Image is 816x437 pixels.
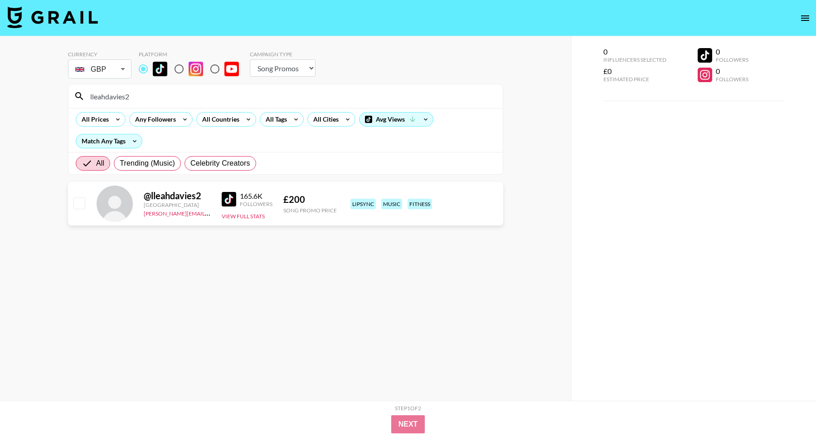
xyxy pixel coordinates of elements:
div: Followers [240,201,272,207]
span: Celebrity Creators [190,158,250,169]
div: Currency [68,51,131,58]
img: TikTok [153,62,167,76]
div: Influencers Selected [603,56,666,63]
div: music [381,199,402,209]
div: Platform [139,51,246,58]
div: @ lleahdavies2 [144,190,211,201]
div: 0 [603,47,666,56]
div: Match Any Tags [76,134,142,148]
div: fitness [408,199,432,209]
div: Any Followers [130,113,178,126]
span: Trending (Music) [120,158,175,169]
div: Followers [716,76,748,83]
span: All [96,158,104,169]
div: GBP [70,61,130,77]
div: Estimated Price [603,76,666,83]
div: 0 [716,47,748,56]
a: [PERSON_NAME][EMAIL_ADDRESS][DOMAIN_NAME] [144,208,278,217]
div: All Countries [197,113,241,126]
div: £ 200 [283,194,337,205]
iframe: Drift Widget Chat Controller [771,392,805,426]
div: 0 [716,67,748,76]
img: Instagram [189,62,203,76]
div: [GEOGRAPHIC_DATA] [144,201,211,208]
div: 165.6K [240,191,272,201]
button: View Full Stats [222,213,265,220]
div: Song Promo Price [283,207,337,214]
div: All Prices [76,113,111,126]
img: TikTok [222,192,236,206]
div: £0 [603,67,666,76]
input: Search by User Name [85,89,497,103]
div: All Cities [308,113,340,126]
div: Campaign Type [250,51,316,58]
button: open drawer [796,9,814,27]
div: lipsync [350,199,376,209]
img: Grail Talent [7,6,98,28]
div: Followers [716,56,748,63]
div: Avg Views [359,113,433,126]
div: All Tags [260,113,289,126]
img: YouTube [224,62,239,76]
div: Step 1 of 2 [395,405,421,412]
button: Next [391,415,425,433]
